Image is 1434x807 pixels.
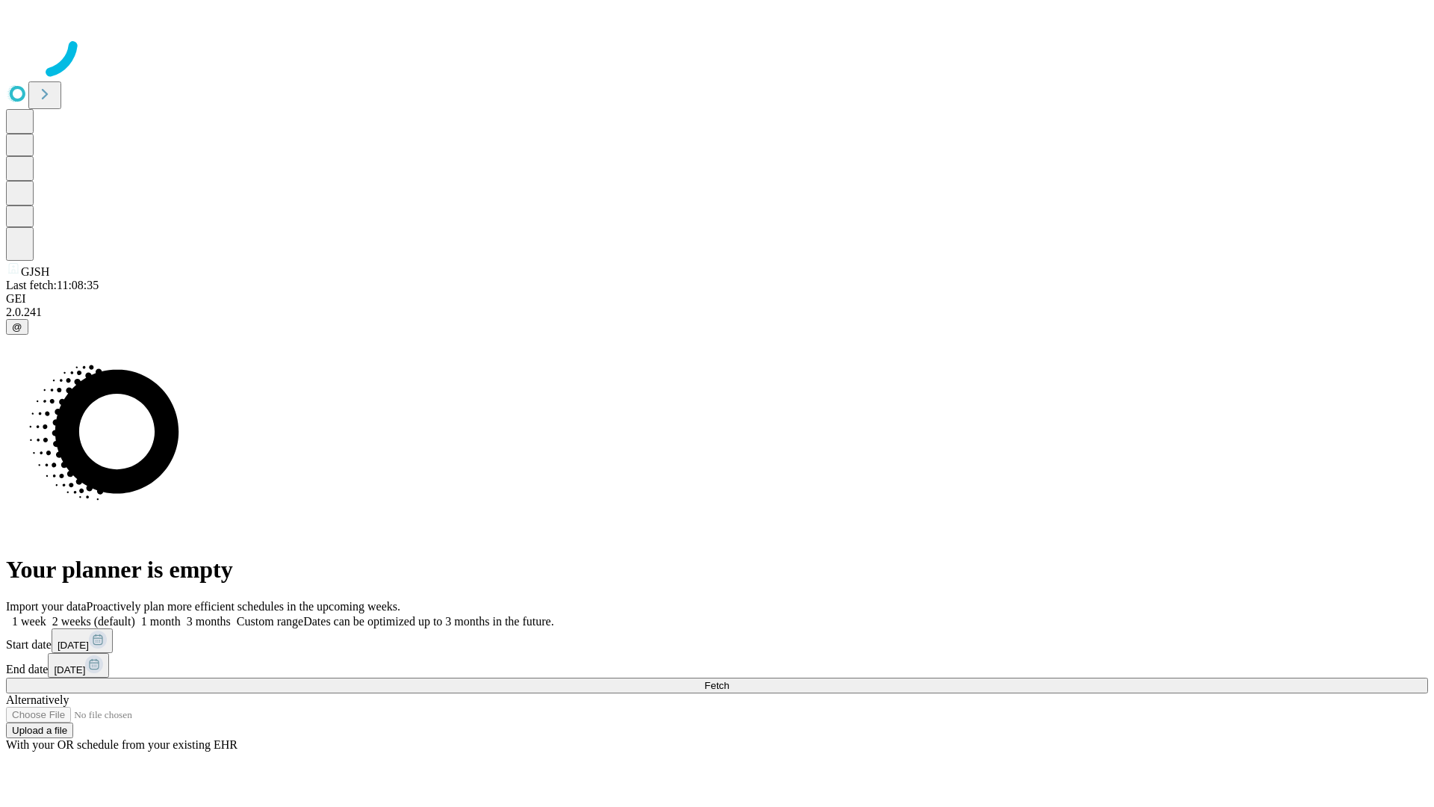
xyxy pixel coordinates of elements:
[54,664,85,675] span: [DATE]
[6,723,73,738] button: Upload a file
[6,600,87,613] span: Import your data
[52,628,113,653] button: [DATE]
[21,265,49,278] span: GJSH
[48,653,109,678] button: [DATE]
[6,678,1428,693] button: Fetch
[237,615,303,628] span: Custom range
[87,600,400,613] span: Proactively plan more efficient schedules in the upcoming weeks.
[12,321,22,333] span: @
[141,615,181,628] span: 1 month
[6,693,69,706] span: Alternatively
[704,680,729,691] span: Fetch
[187,615,231,628] span: 3 months
[12,615,46,628] span: 1 week
[6,292,1428,306] div: GEI
[6,556,1428,584] h1: Your planner is empty
[6,306,1428,319] div: 2.0.241
[6,738,238,751] span: With your OR schedule from your existing EHR
[6,279,99,291] span: Last fetch: 11:08:35
[52,615,135,628] span: 2 weeks (default)
[6,653,1428,678] div: End date
[6,628,1428,653] div: Start date
[6,319,28,335] button: @
[303,615,553,628] span: Dates can be optimized up to 3 months in the future.
[58,640,89,651] span: [DATE]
